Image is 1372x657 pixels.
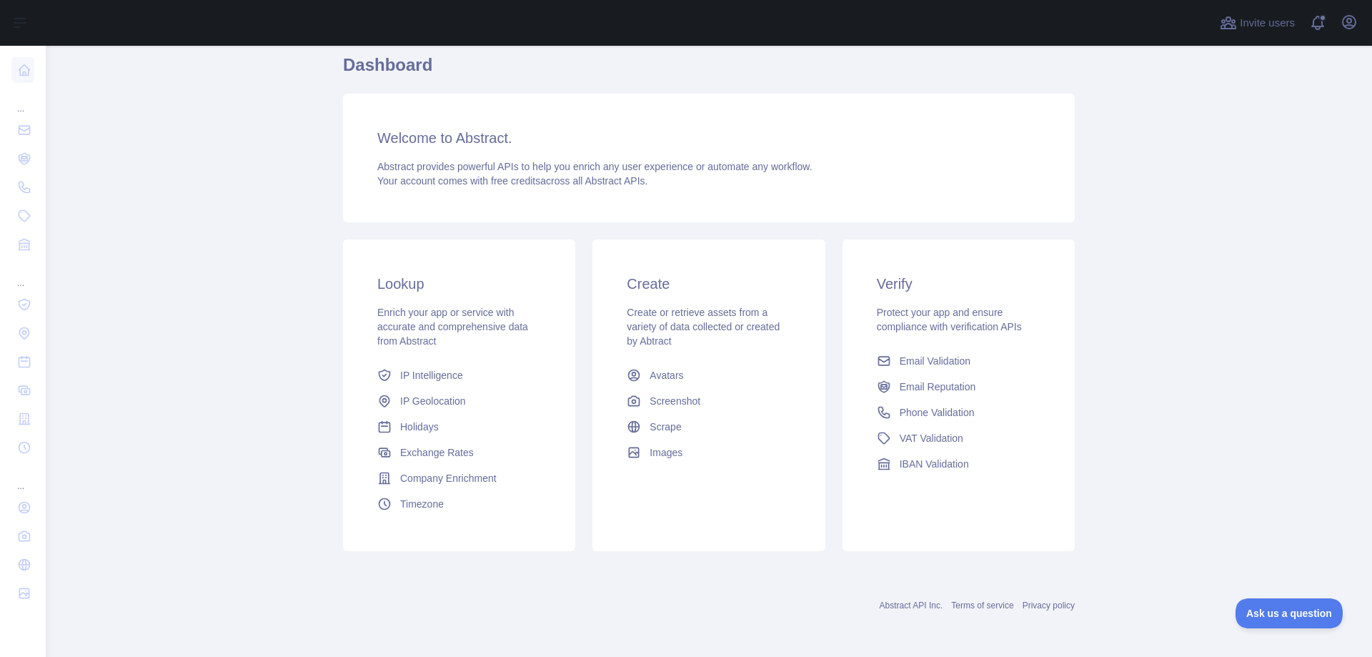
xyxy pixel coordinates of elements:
[871,374,1046,400] a: Email Reputation
[621,362,796,388] a: Avatars
[900,405,975,420] span: Phone Validation
[1217,11,1298,34] button: Invite users
[400,368,463,382] span: IP Intelligence
[900,380,976,394] span: Email Reputation
[400,394,466,408] span: IP Geolocation
[400,420,439,434] span: Holidays
[621,414,796,440] a: Scrape
[372,414,547,440] a: Holidays
[871,400,1046,425] a: Phone Validation
[377,128,1040,148] h3: Welcome to Abstract.
[650,394,700,408] span: Screenshot
[1023,601,1075,611] a: Privacy policy
[877,274,1040,294] h3: Verify
[880,601,943,611] a: Abstract API Inc.
[372,440,547,465] a: Exchange Rates
[11,463,34,492] div: ...
[877,307,1022,332] span: Protect your app and ensure compliance with verification APIs
[951,601,1013,611] a: Terms of service
[377,274,541,294] h3: Lookup
[11,86,34,114] div: ...
[627,307,780,347] span: Create or retrieve assets from a variety of data collected or created by Abtract
[400,497,444,511] span: Timezone
[372,491,547,517] a: Timezone
[900,457,969,471] span: IBAN Validation
[377,307,528,347] span: Enrich your app or service with accurate and comprehensive data from Abstract
[400,471,497,485] span: Company Enrichment
[11,260,34,289] div: ...
[377,161,812,172] span: Abstract provides powerful APIs to help you enrich any user experience or automate any workflow.
[400,445,474,460] span: Exchange Rates
[1240,15,1295,31] span: Invite users
[871,348,1046,374] a: Email Validation
[377,175,647,187] span: Your account comes with across all Abstract APIs.
[900,354,970,368] span: Email Validation
[491,175,540,187] span: free credits
[621,388,796,414] a: Screenshot
[1236,598,1343,628] iframe: Toggle Customer Support
[372,465,547,491] a: Company Enrichment
[650,420,681,434] span: Scrape
[621,440,796,465] a: Images
[343,54,1075,88] h1: Dashboard
[372,362,547,388] a: IP Intelligence
[900,431,963,445] span: VAT Validation
[871,451,1046,477] a: IBAN Validation
[871,425,1046,451] a: VAT Validation
[650,445,682,460] span: Images
[627,274,790,294] h3: Create
[650,368,683,382] span: Avatars
[372,388,547,414] a: IP Geolocation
